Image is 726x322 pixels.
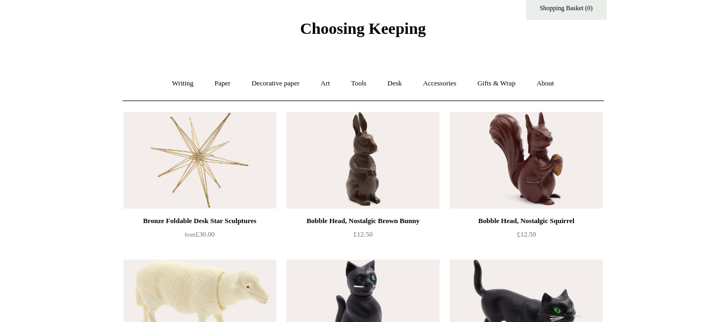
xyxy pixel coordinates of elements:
[452,214,600,227] div: Bobble Head, Nostalgic Squirrel
[450,214,602,259] a: Bobble Head, Nostalgic Squirrel £12.50
[205,69,240,98] a: Paper
[286,214,439,259] a: Bobble Head, Nostalgic Brown Bunny £12.50
[289,214,436,227] div: Bobble Head, Nostalgic Brown Bunny
[378,69,412,98] a: Desk
[286,112,439,209] img: Bobble Head, Nostalgic Brown Bunny
[124,112,276,209] a: Bronze Foldable Desk Star Sculptures Bronze Foldable Desk Star Sculptures
[450,112,602,209] img: Bobble Head, Nostalgic Squirrel
[286,112,439,209] a: Bobble Head, Nostalgic Brown Bunny Bobble Head, Nostalgic Brown Bunny
[162,69,203,98] a: Writing
[354,230,373,238] span: £12.50
[413,69,466,98] a: Accessories
[185,230,215,238] span: £30.00
[124,112,276,209] img: Bronze Foldable Desk Star Sculptures
[124,214,276,259] a: Bronze Foldable Desk Star Sculptures from£30.00
[185,232,196,238] span: from
[300,19,426,37] span: Choosing Keeping
[242,69,309,98] a: Decorative paper
[341,69,376,98] a: Tools
[126,214,274,227] div: Bronze Foldable Desk Star Sculptures
[468,69,525,98] a: Gifts & Wrap
[311,69,340,98] a: Art
[527,69,564,98] a: About
[450,112,602,209] a: Bobble Head, Nostalgic Squirrel Bobble Head, Nostalgic Squirrel
[300,28,426,35] a: Choosing Keeping
[517,230,536,238] span: £12.50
